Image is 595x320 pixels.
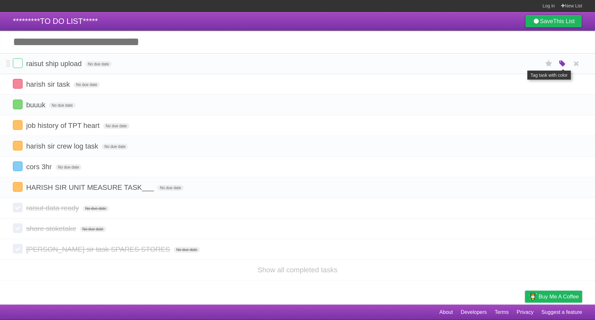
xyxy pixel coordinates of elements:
span: No due date [102,144,128,150]
span: No due date [73,82,100,88]
span: HARISH SIR UNIT MEASURE TASK___ [26,183,155,191]
label: Done [13,141,23,150]
a: Buy me a coffee [525,291,582,303]
span: cors 3hr [26,163,53,171]
label: Done [13,203,23,212]
span: No due date [85,61,112,67]
label: Done [13,79,23,89]
span: No due date [49,102,75,108]
a: Terms [495,306,509,318]
img: Buy me a coffee [528,291,537,302]
span: shore stoketake [26,225,78,233]
a: About [439,306,453,318]
span: raisut data ready [26,204,81,212]
label: Done [13,161,23,171]
span: harish sir crew log task [26,142,100,150]
b: This List [553,18,575,24]
label: Done [13,58,23,68]
span: No due date [103,123,129,129]
span: No due date [83,206,109,211]
span: No due date [80,226,106,232]
span: harish sir task [26,80,72,88]
a: Privacy [517,306,533,318]
span: buuuk [26,101,47,109]
label: Done [13,120,23,130]
span: job history of TPT heart [26,121,101,130]
label: Done [13,182,23,192]
a: Show all completed tasks [258,266,337,274]
span: raisut ship upload [26,60,83,68]
a: SaveThis List [525,15,582,28]
span: No due date [174,247,200,253]
span: Buy me a coffee [539,291,579,302]
a: Suggest a feature [541,306,582,318]
label: Done [13,223,23,233]
label: Done [13,244,23,254]
span: [PERSON_NAME] sir task SPARES STORES [26,245,172,253]
span: No due date [157,185,183,191]
a: Developers [461,306,487,318]
label: Star task [543,58,555,69]
label: Done [13,100,23,109]
span: No due date [55,164,82,170]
